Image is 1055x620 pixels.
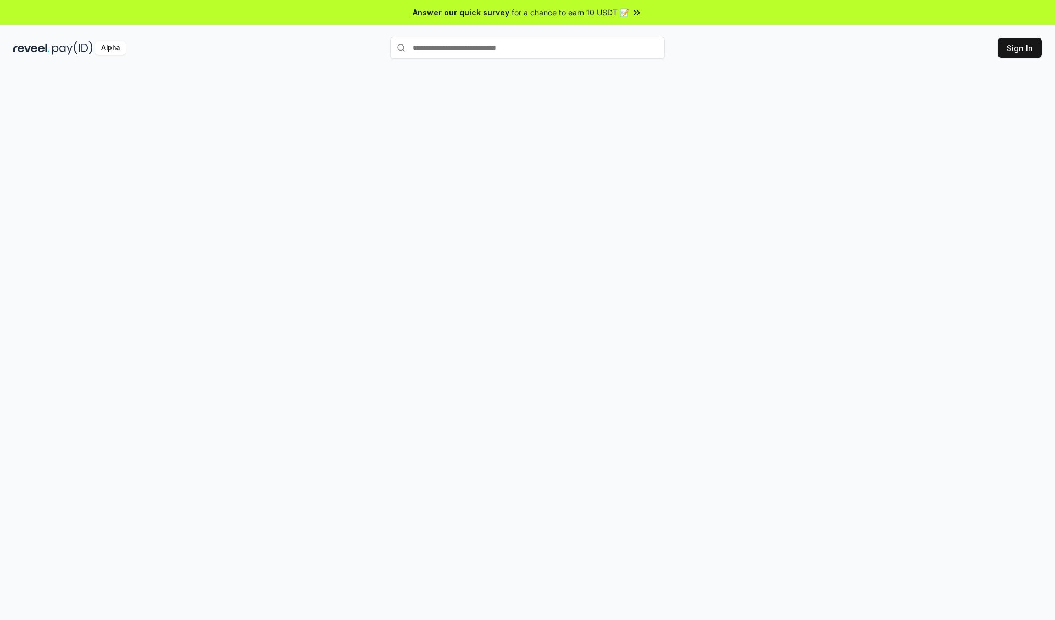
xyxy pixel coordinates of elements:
button: Sign In [998,38,1042,58]
span: Answer our quick survey [413,7,509,18]
div: Alpha [95,41,126,55]
img: pay_id [52,41,93,55]
span: for a chance to earn 10 USDT 📝 [512,7,629,18]
img: reveel_dark [13,41,50,55]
